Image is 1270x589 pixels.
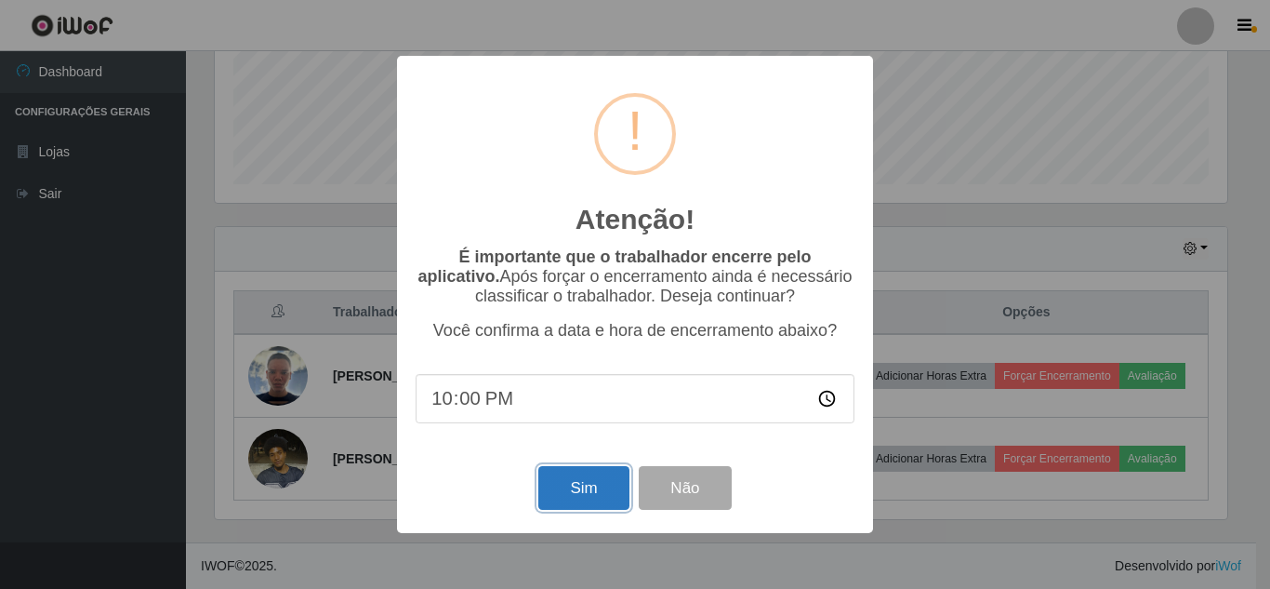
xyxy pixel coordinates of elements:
[417,248,811,286] b: É importante que o trabalhador encerre pelo aplicativo.
[575,203,695,236] h2: Atenção!
[538,466,628,510] button: Sim
[639,466,731,510] button: Não
[416,321,854,341] p: Você confirma a data e hora de encerramento abaixo?
[416,248,854,306] p: Após forçar o encerramento ainda é necessário classificar o trabalhador. Deseja continuar?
